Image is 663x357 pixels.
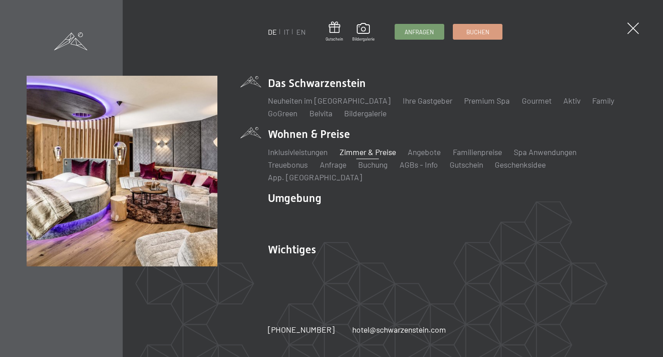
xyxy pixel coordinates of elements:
[326,37,343,42] span: Gutschein
[326,22,343,42] a: Gutschein
[403,96,452,105] a: Ihre Gastgeber
[268,96,391,105] a: Neuheiten im [GEOGRAPHIC_DATA]
[268,27,277,36] a: DE
[268,108,297,118] a: GoGreen
[464,96,510,105] a: Premium Spa
[405,28,434,36] span: Anfragen
[352,324,446,335] a: hotel@schwarzenstein.com
[400,160,438,169] a: AGBs - Info
[320,160,346,169] a: Anfrage
[268,324,335,335] a: [PHONE_NUMBER]
[268,147,327,157] a: Inklusivleistungen
[352,23,375,42] a: Bildergalerie
[268,172,362,182] a: App. [GEOGRAPHIC_DATA]
[358,160,387,169] a: Buchung
[453,24,502,39] a: Buchen
[352,37,375,42] span: Bildergalerie
[563,96,580,105] a: Aktiv
[340,147,396,157] a: Zimmer & Preise
[450,160,483,169] a: Gutschein
[296,27,306,36] a: EN
[268,160,308,169] a: Treuebonus
[514,147,576,157] a: Spa Anwendungen
[495,160,546,169] a: Geschenksidee
[522,96,552,105] a: Gourmet
[309,108,332,118] a: Belvita
[268,325,335,334] span: [PHONE_NUMBER]
[592,96,614,105] a: Family
[395,24,444,39] a: Anfragen
[344,108,387,118] a: Bildergalerie
[466,28,489,36] span: Buchen
[408,147,441,157] a: Angebote
[453,147,502,157] a: Familienpreise
[284,27,290,36] a: IT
